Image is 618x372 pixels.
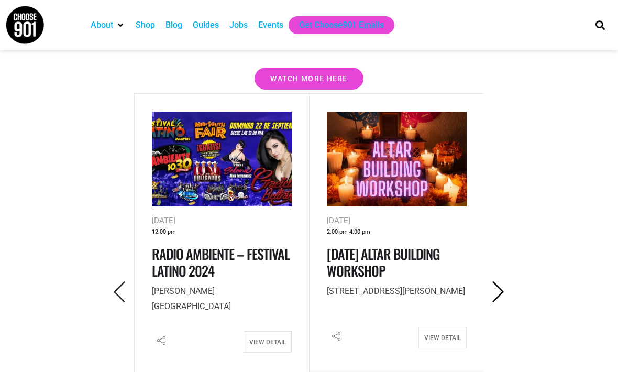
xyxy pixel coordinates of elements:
[484,280,513,305] button: Next
[270,75,348,82] span: Watch more here
[327,286,465,296] span: [STREET_ADDRESS][PERSON_NAME]
[229,19,248,31] a: Jobs
[85,16,130,34] div: About
[327,244,440,280] a: [DATE] Altar Building Workshop
[327,227,348,238] span: 2:00 pm
[591,16,609,34] div: Search
[327,327,346,346] i: Share
[109,281,130,303] i: Previous
[418,327,467,348] a: View Detail
[327,216,350,225] span: [DATE]
[152,331,171,350] i: Share
[327,227,466,238] div: -
[349,227,370,238] span: 4:00 pm
[488,281,509,303] i: Next
[152,286,231,311] span: [PERSON_NAME][GEOGRAPHIC_DATA]
[85,16,578,34] nav: Main nav
[258,19,283,31] a: Events
[152,227,176,238] span: 12:00 pm
[255,68,363,90] a: Watch more here
[299,19,384,31] a: Get Choose901 Emails
[91,19,113,31] a: About
[136,19,155,31] a: Shop
[152,244,290,280] a: Radio Ambiente – Festival Latino 2024
[152,216,175,225] span: [DATE]
[327,112,466,207] img: A decorative altar adorned with lit candles and marigold flowers, featuring text in the center th...
[244,331,292,353] a: View Detail
[165,19,182,31] a: Blog
[105,280,134,305] button: Previous
[193,19,219,31] a: Guides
